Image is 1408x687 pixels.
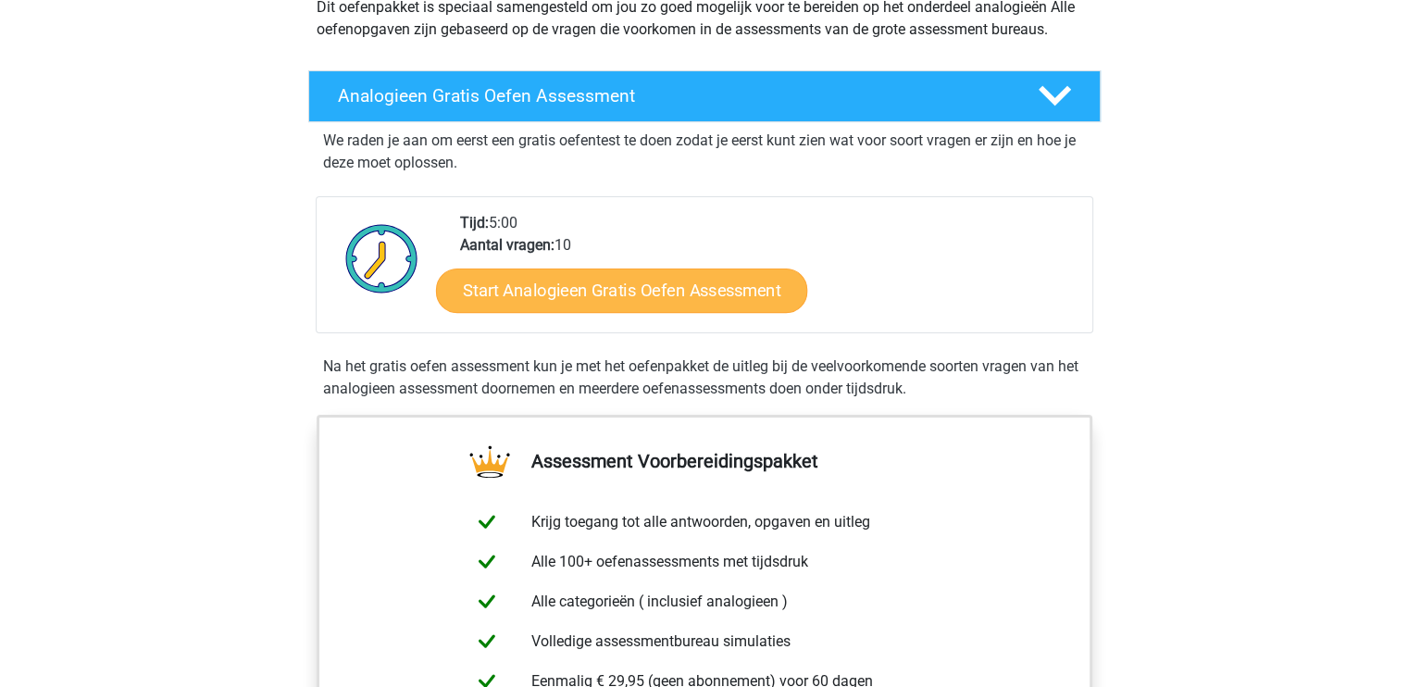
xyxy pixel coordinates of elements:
img: Klok [335,212,429,305]
a: Start Analogieen Gratis Oefen Assessment [436,268,807,312]
h4: Analogieen Gratis Oefen Assessment [338,85,1008,106]
p: We raden je aan om eerst een gratis oefentest te doen zodat je eerst kunt zien wat voor soort vra... [323,130,1086,174]
div: Na het gratis oefen assessment kun je met het oefenpakket de uitleg bij de veelvoorkomende soorte... [316,356,1093,400]
b: Tijd: [460,214,489,231]
b: Aantal vragen: [460,236,554,254]
div: 5:00 10 [446,212,1091,332]
a: Analogieen Gratis Oefen Assessment [301,70,1108,122]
